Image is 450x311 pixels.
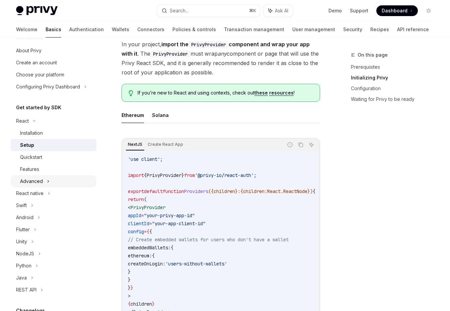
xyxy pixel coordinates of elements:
span: return [128,196,144,202]
div: React [16,117,29,125]
span: ethereum: [128,253,152,259]
svg: Tip [129,90,133,96]
span: children [243,188,265,194]
span: children [131,301,152,307]
div: Create an account [16,59,57,67]
span: { [171,245,173,251]
span: '@privy-io/react-auth' [195,172,254,178]
span: embeddedWallets: [128,245,171,251]
span: ; [160,156,163,162]
a: API reference [397,21,429,38]
span: < [128,204,131,210]
div: Unity [16,238,27,246]
a: Demo [328,7,342,14]
div: About Privy [16,47,42,55]
button: Search...⌘K [157,5,260,17]
span: { [149,229,152,235]
span: { [147,229,149,235]
div: Python [16,262,31,270]
span: { [313,188,315,194]
span: export [128,188,144,194]
a: these [254,90,268,96]
span: { [240,188,243,194]
span: . [281,188,283,194]
span: PrivyProvider [131,204,165,210]
a: Choose your platform [11,69,96,81]
a: Setup [11,139,96,151]
a: Features [11,163,96,175]
span: from [184,172,195,178]
img: light logo [16,6,58,15]
a: Policies & controls [172,21,216,38]
div: React native [16,189,44,197]
span: 'users-without-wallets' [165,261,227,267]
div: Android [16,213,33,222]
span: > [128,293,131,299]
a: Transaction management [224,21,284,38]
strong: import the component and wrap your app with it [122,41,310,57]
span: ( [144,196,147,202]
a: About Privy [11,45,96,57]
span: } [128,269,131,275]
span: Providers [184,188,208,194]
span: import [128,172,144,178]
span: // Create embedded wallets for users who don't have a wallet [128,237,289,243]
a: User management [292,21,335,38]
span: { [152,253,155,259]
button: Report incorrect code [286,140,294,149]
span: } [152,301,155,307]
div: Search... [170,7,189,15]
span: }) [307,188,313,194]
a: Basics [46,21,61,38]
span: } [235,188,238,194]
span: PrivyProvider [147,172,181,178]
em: any [218,50,227,57]
span: } [128,277,131,283]
button: Ethereum [122,107,144,123]
div: Configuring Privy Dashboard [16,83,80,91]
a: Prerequisites [351,62,439,72]
div: NodeJS [16,250,34,258]
button: Toggle dark mode [423,5,434,16]
span: ⌘ K [249,8,256,13]
div: REST API [16,286,36,294]
span: = [144,229,147,235]
h5: Get started by SDK [16,104,61,112]
span: { [144,172,147,178]
span: Dashboard [382,7,407,14]
div: Java [16,274,27,282]
span: } [128,285,131,291]
code: PrivyProvider [189,41,229,48]
span: "your-app-client-id" [152,221,206,227]
div: Create React App [146,140,185,148]
a: Configuration [351,83,439,94]
code: PrivyProvider [150,50,191,58]
span: { [128,301,131,307]
span: default [144,188,163,194]
span: In your project, . The must wrap component or page that will use the Privy React SDK, and it is g... [122,40,320,77]
div: Installation [20,129,43,137]
div: Swift [16,201,27,209]
button: Ask AI [264,5,293,17]
span: appId [128,212,141,219]
a: Installation [11,127,96,139]
div: Setup [20,141,34,149]
span: ; [254,172,256,178]
a: Authentication [69,21,104,38]
span: = [141,212,144,219]
a: Initializing Privy [351,72,439,83]
a: resources [269,90,294,96]
span: = [149,221,152,227]
a: Quickstart [11,151,96,163]
a: Connectors [137,21,164,38]
span: ReactNode [283,188,307,194]
span: } [131,285,133,291]
span: If you’re new to React and using contexts, check out ! [138,89,313,96]
a: Support [350,7,368,14]
a: Security [343,21,362,38]
div: Flutter [16,226,30,234]
span: children [214,188,235,194]
div: Choose your platform [16,71,64,79]
div: Advanced [20,177,43,185]
a: Welcome [16,21,37,38]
